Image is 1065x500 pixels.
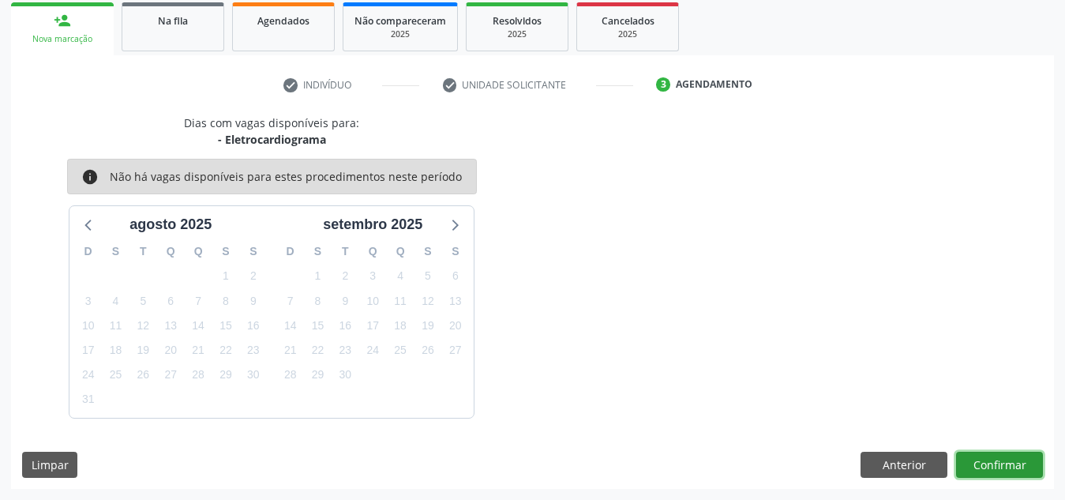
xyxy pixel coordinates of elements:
[215,290,237,312] span: sexta-feira, 8 de agosto de 2025
[215,314,237,336] span: sexta-feira, 15 de agosto de 2025
[102,239,129,264] div: S
[334,314,356,336] span: terça-feira, 16 de setembro de 2025
[307,290,329,312] span: segunda-feira, 8 de setembro de 2025
[159,340,182,362] span: quarta-feira, 20 de agosto de 2025
[215,340,237,362] span: sexta-feira, 22 de agosto de 2025
[279,340,302,362] span: domingo, 21 de setembro de 2025
[242,364,264,386] span: sábado, 30 de agosto de 2025
[417,265,439,288] span: sexta-feira, 5 de setembro de 2025
[444,290,467,312] span: sábado, 13 de setembro de 2025
[362,290,384,312] span: quarta-feira, 10 de setembro de 2025
[132,314,154,336] span: terça-feira, 12 de agosto de 2025
[478,28,557,40] div: 2025
[187,314,209,336] span: quinta-feira, 14 de agosto de 2025
[334,290,356,312] span: terça-feira, 9 de setembro de 2025
[242,314,264,336] span: sábado, 16 de agosto de 2025
[279,314,302,336] span: domingo, 14 de setembro de 2025
[110,168,462,186] div: Não há vagas disponíveis para estes procedimentos neste período
[307,314,329,336] span: segunda-feira, 15 de setembro de 2025
[242,265,264,288] span: sábado, 2 de agosto de 2025
[22,33,103,45] div: Nova marcação
[354,14,446,28] span: Não compareceram
[187,364,209,386] span: quinta-feira, 28 de agosto de 2025
[317,214,429,235] div: setembro 2025
[77,364,99,386] span: domingo, 24 de agosto de 2025
[242,290,264,312] span: sábado, 9 de agosto de 2025
[389,314,411,336] span: quinta-feira, 18 de setembro de 2025
[159,364,182,386] span: quarta-feira, 27 de agosto de 2025
[676,77,752,92] div: Agendamento
[157,239,185,264] div: Q
[417,290,439,312] span: sexta-feira, 12 de setembro de 2025
[493,14,542,28] span: Resolvidos
[184,131,359,148] div: - Eletrocardiograma
[129,239,157,264] div: T
[588,28,667,40] div: 2025
[304,239,332,264] div: S
[602,14,654,28] span: Cancelados
[242,340,264,362] span: sábado, 23 de agosto de 2025
[307,340,329,362] span: segunda-feira, 22 de setembro de 2025
[105,364,127,386] span: segunda-feira, 25 de agosto de 2025
[77,314,99,336] span: domingo, 10 de agosto de 2025
[417,340,439,362] span: sexta-feira, 26 de setembro de 2025
[276,239,304,264] div: D
[212,239,240,264] div: S
[105,314,127,336] span: segunda-feira, 11 de agosto de 2025
[105,290,127,312] span: segunda-feira, 4 de agosto de 2025
[389,340,411,362] span: quinta-feira, 25 de setembro de 2025
[279,290,302,312] span: domingo, 7 de setembro de 2025
[132,340,154,362] span: terça-feira, 19 de agosto de 2025
[444,314,467,336] span: sábado, 20 de setembro de 2025
[307,364,329,386] span: segunda-feira, 29 de setembro de 2025
[354,28,446,40] div: 2025
[332,239,359,264] div: T
[77,389,99,411] span: domingo, 31 de agosto de 2025
[362,314,384,336] span: quarta-feira, 17 de setembro de 2025
[239,239,267,264] div: S
[74,239,102,264] div: D
[389,265,411,288] span: quinta-feira, 4 de setembro de 2025
[184,115,359,148] div: Dias com vagas disponíveis para:
[158,14,188,28] span: Na fila
[387,239,414,264] div: Q
[123,214,218,235] div: agosto 2025
[417,314,439,336] span: sexta-feira, 19 de setembro de 2025
[77,340,99,362] span: domingo, 17 de agosto de 2025
[444,340,467,362] span: sábado, 27 de setembro de 2025
[159,314,182,336] span: quarta-feira, 13 de agosto de 2025
[279,364,302,386] span: domingo, 28 de setembro de 2025
[414,239,442,264] div: S
[334,340,356,362] span: terça-feira, 23 de setembro de 2025
[215,265,237,288] span: sexta-feira, 1 de agosto de 2025
[81,168,99,186] i: info
[656,77,670,92] div: 3
[105,340,127,362] span: segunda-feira, 18 de agosto de 2025
[389,290,411,312] span: quinta-feira, 11 de setembro de 2025
[362,265,384,288] span: quarta-feira, 3 de setembro de 2025
[307,265,329,288] span: segunda-feira, 1 de setembro de 2025
[215,364,237,386] span: sexta-feira, 29 de agosto de 2025
[334,364,356,386] span: terça-feira, 30 de setembro de 2025
[132,364,154,386] span: terça-feira, 26 de agosto de 2025
[257,14,309,28] span: Agendados
[359,239,387,264] div: Q
[861,452,947,479] button: Anterior
[441,239,469,264] div: S
[77,290,99,312] span: domingo, 3 de agosto de 2025
[132,290,154,312] span: terça-feira, 5 de agosto de 2025
[54,12,71,29] div: person_add
[159,290,182,312] span: quarta-feira, 6 de agosto de 2025
[187,340,209,362] span: quinta-feira, 21 de agosto de 2025
[362,340,384,362] span: quarta-feira, 24 de setembro de 2025
[185,239,212,264] div: Q
[334,265,356,288] span: terça-feira, 2 de setembro de 2025
[444,265,467,288] span: sábado, 6 de setembro de 2025
[187,290,209,312] span: quinta-feira, 7 de agosto de 2025
[956,452,1043,479] button: Confirmar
